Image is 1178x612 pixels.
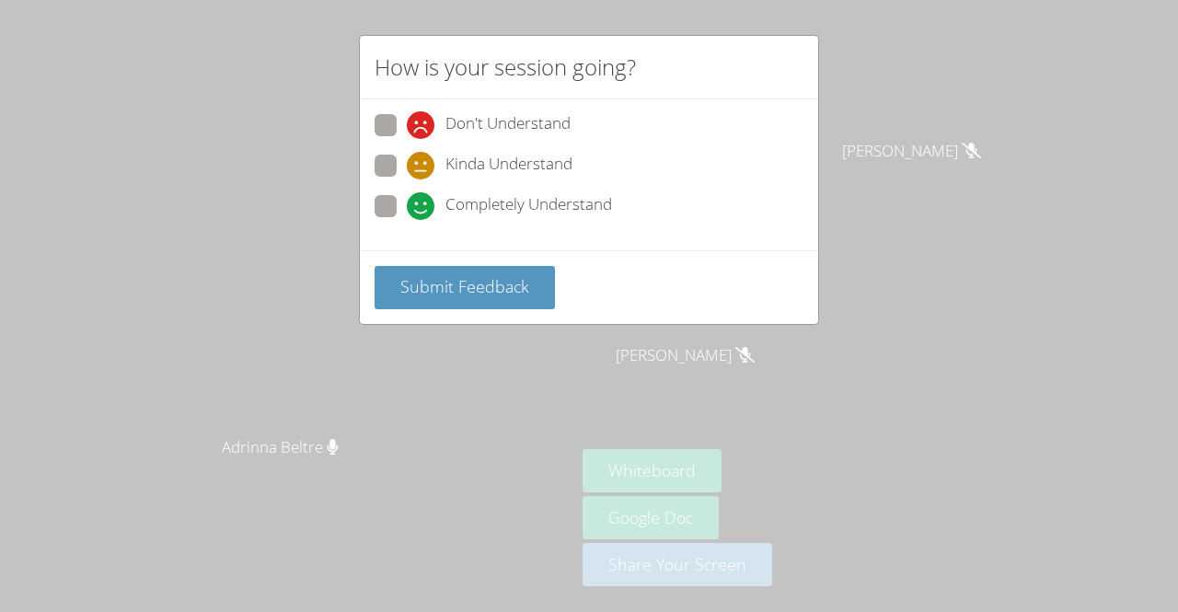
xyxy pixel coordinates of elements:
[445,152,572,179] span: Kinda Understand
[445,192,612,220] span: Completely Understand
[400,275,529,297] span: Submit Feedback
[375,266,555,309] button: Submit Feedback
[375,51,636,84] h2: How is your session going?
[445,111,571,139] span: Don't Understand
